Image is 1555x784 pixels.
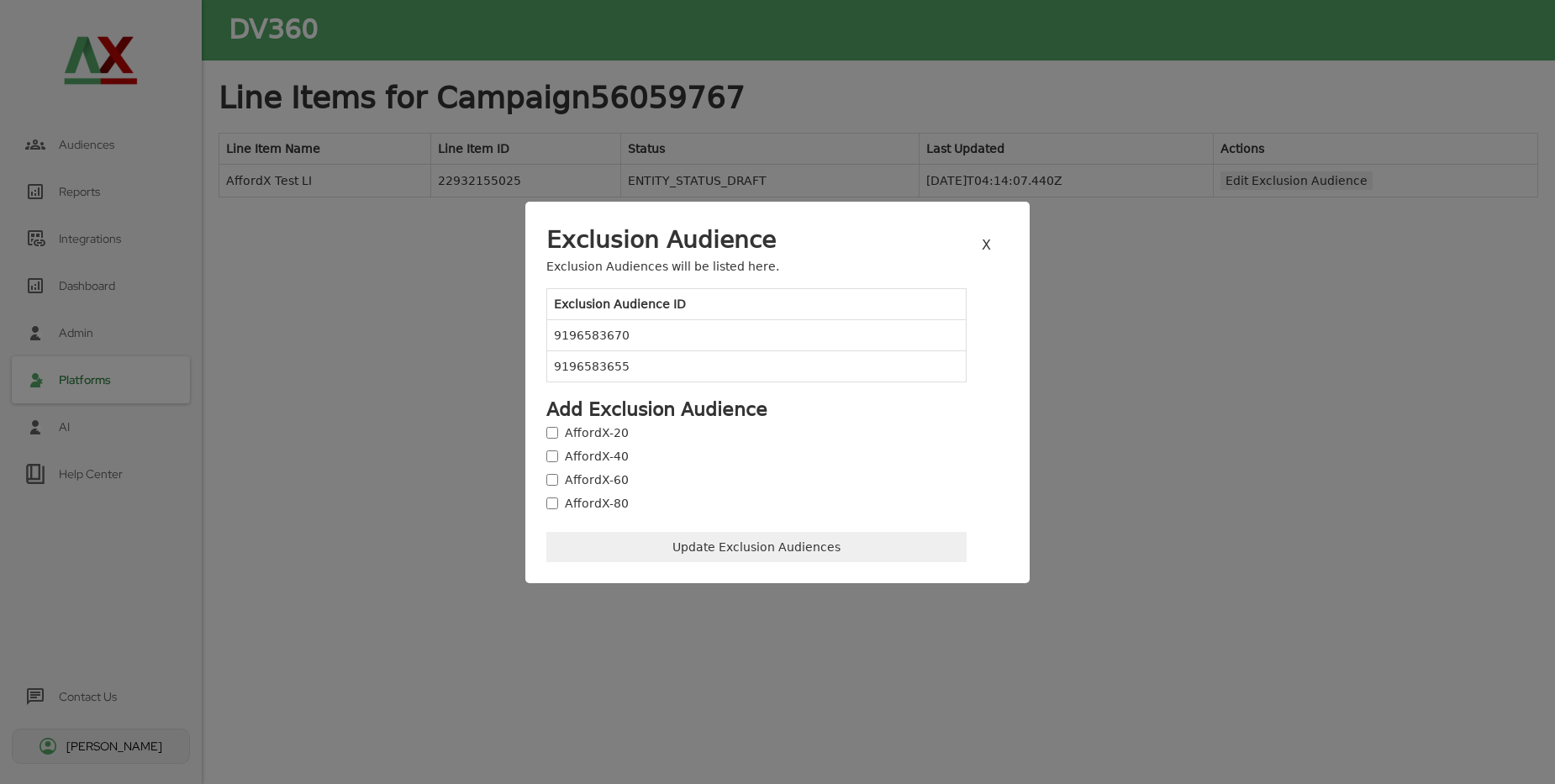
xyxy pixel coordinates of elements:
[546,471,558,488] input: AffordX-60
[546,495,558,512] input: AffordX-80
[546,448,558,465] input: AffordX-40
[565,424,629,441] span: AffordX-20
[565,448,629,465] span: AffordX-40
[547,288,967,319] th: Exclusion Audience ID
[546,258,967,275] p: Exclusion Audiences will be listed here.
[546,396,967,424] h4: Add Exclusion Audience
[547,350,967,381] td: 9196583655
[546,223,967,258] h3: Exclusion Audience
[547,319,967,350] td: 9196583670
[546,424,558,441] input: AffordX-20
[977,235,996,256] button: X
[546,532,967,562] button: Update Exclusion Audiences
[565,495,629,512] span: AffordX-80
[565,471,629,488] span: AffordX-60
